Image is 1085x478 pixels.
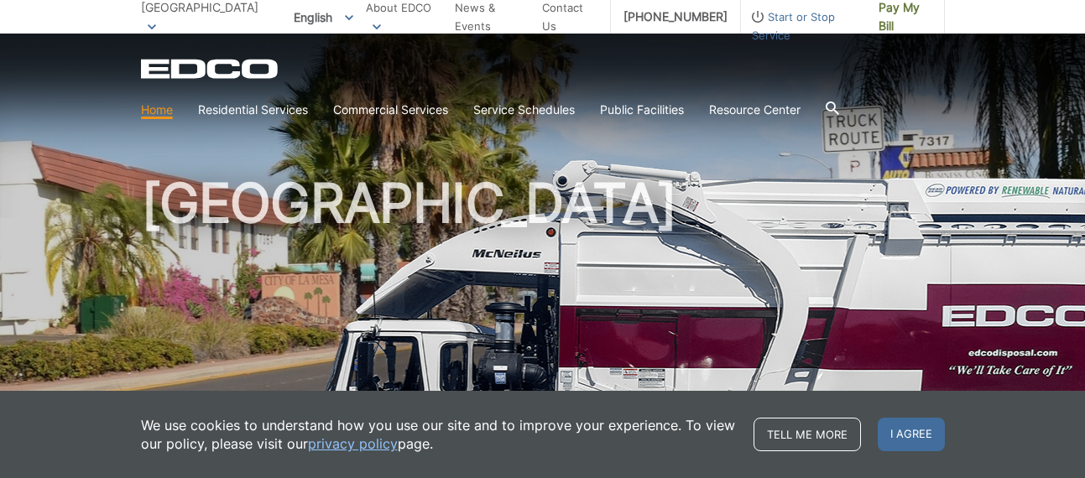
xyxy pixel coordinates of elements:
span: I agree [878,418,945,451]
a: Commercial Services [333,101,448,119]
a: Service Schedules [473,101,575,119]
a: Public Facilities [600,101,684,119]
span: English [281,3,366,31]
p: We use cookies to understand how you use our site and to improve your experience. To view our pol... [141,416,737,453]
a: privacy policy [308,434,398,453]
a: Residential Services [198,101,308,119]
a: Resource Center [709,101,801,119]
a: EDCD logo. Return to the homepage. [141,59,280,79]
a: Tell me more [754,418,861,451]
a: Home [141,101,173,119]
